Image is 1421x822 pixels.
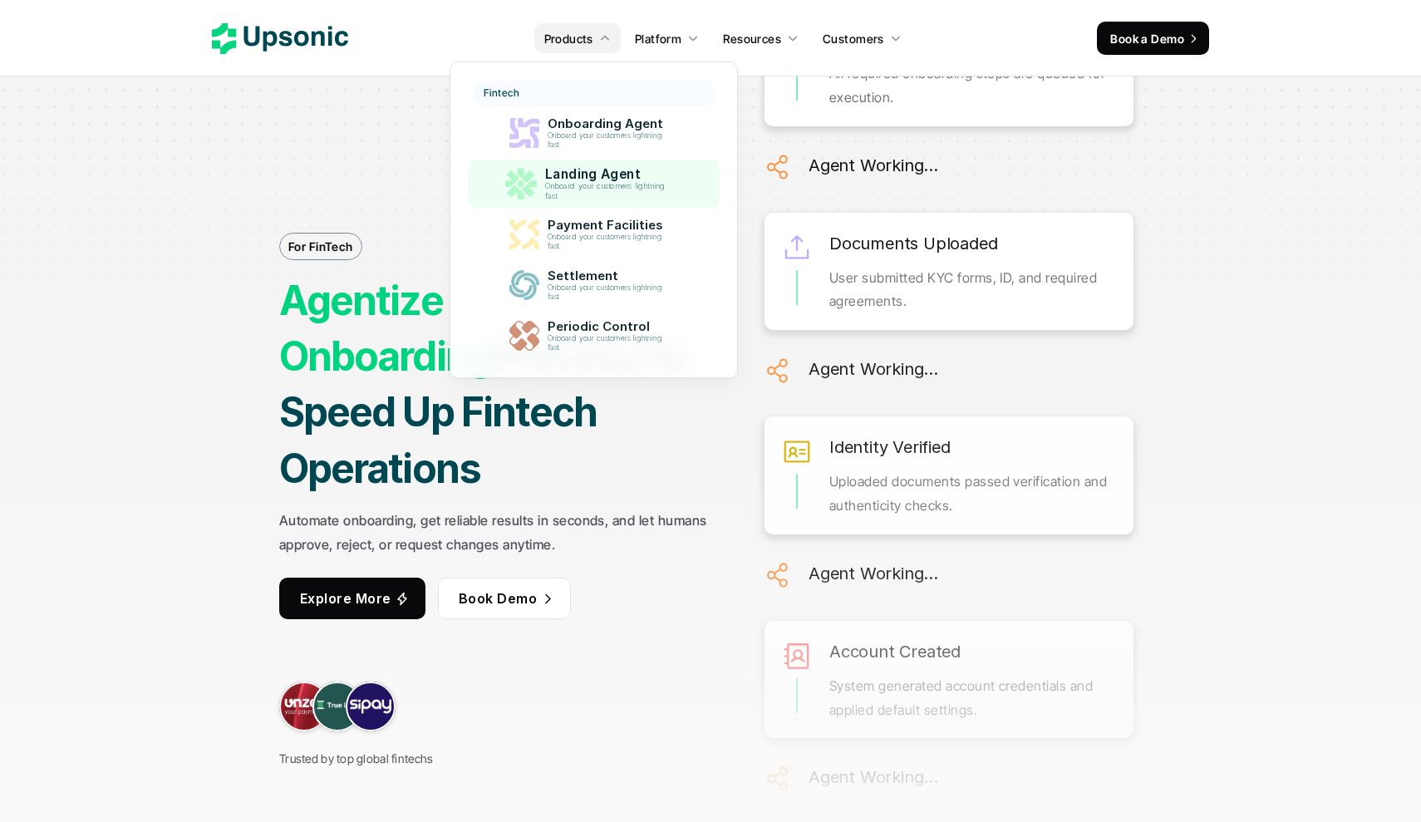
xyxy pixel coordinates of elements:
[809,355,938,383] h6: Agent Working...
[809,763,938,791] h6: Agent Working...
[459,586,537,610] p: Book Demo
[547,233,668,251] p: Onboard your customers lightning fast
[279,512,710,553] strong: Automate onboarding, get reliable results in seconds, and let humans approve, reject, or request ...
[547,319,670,334] p: Periodic Control
[547,334,668,352] p: Onboard your customers lightning fast
[823,30,884,47] p: Customers
[484,87,519,99] p: Fintech
[829,433,951,461] h6: Identity Verified
[544,30,593,47] p: Products
[809,151,938,180] h6: Agent Working...
[1110,30,1184,47] p: Book a Demo
[547,268,670,283] p: Settlement
[635,30,681,47] p: Platform
[544,166,673,182] p: Landing Agent
[288,238,353,255] p: For FinTech
[547,283,668,302] p: Onboard your customers lightning fast
[468,160,720,209] a: Landing AgentOnboard your customers lightning fast
[547,218,670,233] p: Payment Facilities
[438,578,571,619] a: Book Demo
[474,110,714,156] a: Onboarding AgentOnboard your customers lightning fast
[279,578,425,619] a: Explore More
[829,229,997,258] h6: Documents Uploaded
[279,332,693,492] strong: Process to Speed Up Fintech Operations
[723,30,781,47] p: Resources
[279,276,492,381] strong: Agentize Onboarding
[829,470,1117,518] p: Uploaded documents passed verification and authenticity checks.
[534,23,621,53] a: Products
[829,266,1117,314] p: User submitted KYC forms, ID, and required agreements.
[279,748,433,769] p: Trusted by top global fintechs
[829,674,1117,722] p: System generated account credentials and applied default settings.
[547,131,668,150] p: Onboard your customers lightning fast
[300,586,391,610] p: Explore More
[544,182,671,201] p: Onboard your customers lightning fast
[547,116,670,131] p: Onboarding Agent
[829,62,1117,110] p: All required onboarding steps are queued for execution.
[809,559,938,588] h6: Agent Working...
[829,637,961,666] h6: Account Created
